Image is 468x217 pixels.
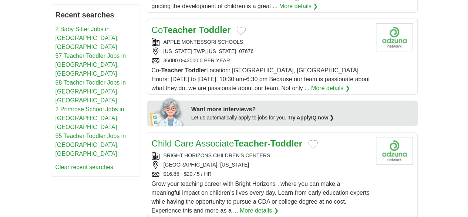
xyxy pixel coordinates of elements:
a: More details ❯ [240,206,279,215]
div: $16.85 - $20.45 / HR [152,170,370,178]
a: 57 Teacher Toddler Jobs in [GEOGRAPHIC_DATA], [GEOGRAPHIC_DATA] [55,53,126,77]
span: Co- Location: [GEOGRAPHIC_DATA], [GEOGRAPHIC_DATA] Hours: [DATE] to [DATE], 10:30 am-6:30 pm Beca... [152,67,370,91]
strong: Toddler [199,25,230,35]
img: Company logo [376,23,413,51]
div: Want more interviews? [191,105,413,114]
button: Add to favorite jobs [308,140,318,149]
strong: Toddler [270,138,302,148]
strong: Teacher [161,67,183,73]
strong: Teacher [234,138,267,148]
a: Try ApplyIQ now ❯ [287,115,334,121]
a: Clear recent searches [55,164,114,170]
a: 2 Baby Sitter Jobs in [GEOGRAPHIC_DATA], [GEOGRAPHIC_DATA] [55,26,119,50]
a: 55 Teacher Toddler Jobs in [GEOGRAPHIC_DATA], [GEOGRAPHIC_DATA] [55,133,126,157]
h2: Recent searches [55,9,136,20]
a: More details ❯ [279,2,318,11]
img: Company logo [376,137,413,165]
button: Add to favorite jobs [236,26,246,35]
div: 36000.0-43000.0 PER YEAR [152,57,370,65]
div: [GEOGRAPHIC_DATA], [US_STATE] [152,161,370,169]
a: More details ❯ [311,84,350,93]
a: 2 Primrose School Jobs in [GEOGRAPHIC_DATA], [GEOGRAPHIC_DATA] [55,106,124,130]
a: Child Care AssociateTeacher-Toddler [152,138,302,148]
span: Grow your teaching career with Bright Horizons , where you can make a meaningful impact on childr... [152,181,370,214]
div: Let us automatically apply to jobs for you. [191,114,413,122]
img: apply-iq-scientist.png [150,96,186,126]
strong: Toddler [185,67,206,73]
a: 58 Teacher Toddler Jobs in [GEOGRAPHIC_DATA], [GEOGRAPHIC_DATA] [55,79,126,103]
strong: Teacher [163,25,196,35]
div: BRIGHT HORIZONS CHILDREN'S CENTERS [152,152,370,160]
div: APPLE MONTESSORI SCHOOLS [152,38,370,46]
a: CoTeacher Toddler [152,25,231,35]
div: [US_STATE] TWP, [US_STATE], 07676 [152,47,370,55]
